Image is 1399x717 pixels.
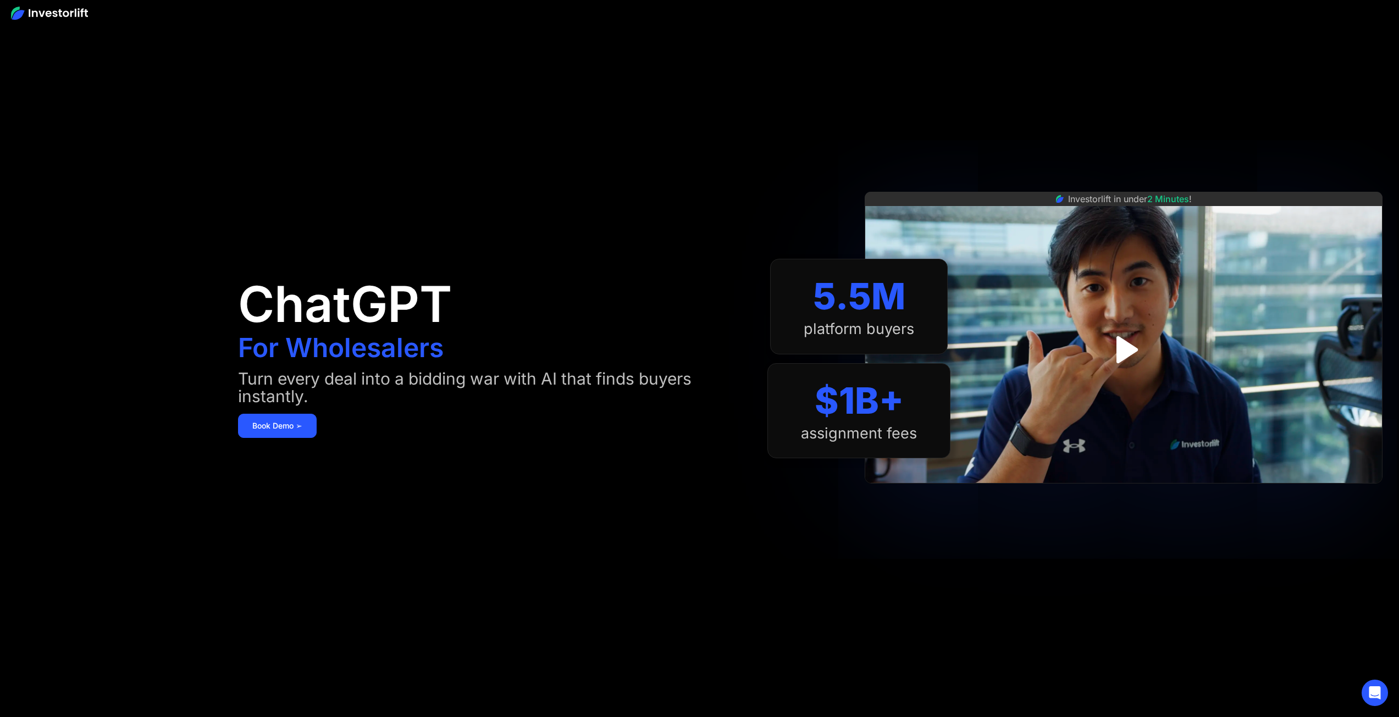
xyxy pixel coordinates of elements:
h1: ChatGPT [238,280,452,329]
span: 2 Minutes [1147,193,1189,204]
div: $1B+ [815,379,904,423]
div: platform buyers [804,320,914,338]
div: 5.5M [813,275,905,318]
div: Turn every deal into a bidding war with AI that finds buyers instantly. [238,370,746,405]
a: Book Demo ➢ [238,414,317,438]
a: open lightbox [1099,325,1148,374]
div: Investorlift in under ! [1068,192,1192,205]
div: assignment fees [801,425,917,442]
div: Open Intercom Messenger [1362,680,1388,706]
iframe: Customer reviews powered by Trustpilot [1041,489,1206,502]
h1: For Wholesalers [238,335,444,361]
